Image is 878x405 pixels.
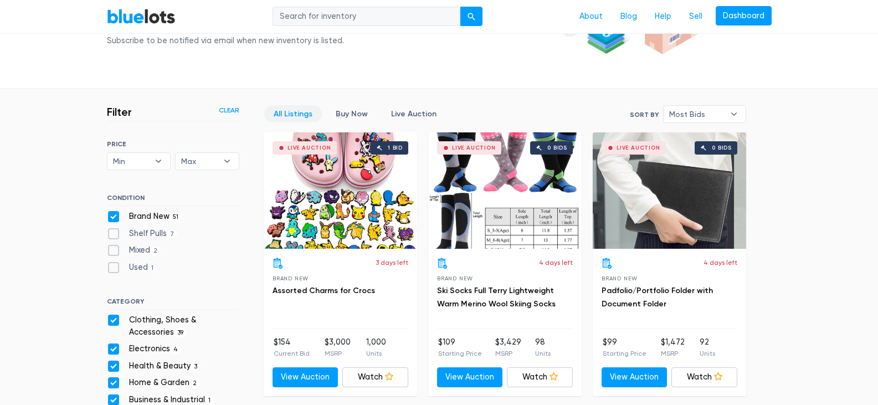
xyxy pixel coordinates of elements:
span: 3 [191,362,201,371]
li: $3,000 [325,336,351,358]
h3: Filter [107,105,132,119]
a: Dashboard [716,6,772,26]
a: Padfolio/Portfolio Folder with Document Folder [602,286,713,309]
label: Sort By [630,110,659,120]
label: Electronics [107,343,182,355]
a: View Auction [273,367,338,387]
a: Watch [507,367,573,387]
div: 0 bids [712,145,732,151]
a: Help [646,6,680,27]
b: ▾ [722,106,746,122]
a: About [571,6,612,27]
div: Live Auction [287,145,331,151]
label: Mixed [107,244,161,257]
p: Starting Price [603,348,646,358]
span: 51 [170,213,182,222]
h6: CATEGORY [107,298,239,310]
p: 4 days left [539,258,573,268]
span: Brand New [273,275,309,281]
span: Brand New [602,275,638,281]
a: View Auction [602,367,668,387]
span: 1 [205,396,214,405]
p: 4 days left [704,258,737,268]
span: Brand New [437,275,473,281]
p: Current Bid [274,348,310,358]
label: Health & Beauty [107,360,201,372]
p: MSRP [661,348,685,358]
label: Home & Garden [107,377,201,389]
li: 1,000 [366,336,386,358]
div: Live Auction [452,145,496,151]
span: 39 [174,329,187,337]
li: 92 [700,336,715,358]
input: Search for inventory [273,7,461,27]
div: Subscribe to be notified via email when new inventory is listed. [107,35,347,47]
div: Live Auction [617,145,660,151]
h6: PRICE [107,140,239,148]
span: Max [181,153,218,170]
a: Blog [612,6,646,27]
a: Live Auction 0 bids [593,132,746,249]
p: Starting Price [438,348,482,358]
label: Shelf Pulls [107,228,178,240]
label: Used [107,262,157,274]
p: MSRP [325,348,351,358]
label: Clothing, Shoes & Accessories [107,314,239,338]
a: Live Auction 1 bid [264,132,417,249]
span: 1 [148,264,157,273]
span: Min [113,153,150,170]
b: ▾ [215,153,239,170]
li: $154 [274,336,310,358]
a: Watch [671,367,737,387]
a: Buy Now [326,105,377,122]
a: Watch [342,367,408,387]
li: 98 [535,336,551,358]
a: View Auction [437,367,503,387]
p: Units [700,348,715,358]
p: MSRP [495,348,521,358]
p: 3 days left [376,258,408,268]
p: Units [535,348,551,358]
span: 4 [170,345,182,354]
li: $3,429 [495,336,521,358]
li: $109 [438,336,482,358]
p: Units [366,348,386,358]
a: Sell [680,6,711,27]
div: 0 bids [547,145,567,151]
span: 2 [150,247,161,256]
a: Live Auction 0 bids [428,132,582,249]
span: 2 [189,380,201,388]
a: Clear [219,105,239,115]
b: ▾ [147,153,170,170]
div: 1 bid [388,145,403,151]
li: $1,472 [661,336,685,358]
a: Ski Socks Full Terry Lightweight Warm Merino Wool Skiing Socks [437,286,556,309]
h6: CONDITION [107,194,239,206]
span: Most Bids [669,106,725,122]
label: Brand New [107,211,182,223]
a: Assorted Charms for Crocs [273,286,375,295]
a: BlueLots [107,8,176,24]
span: 7 [167,230,178,239]
a: Live Auction [382,105,446,122]
a: All Listings [264,105,322,122]
li: $99 [603,336,646,358]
